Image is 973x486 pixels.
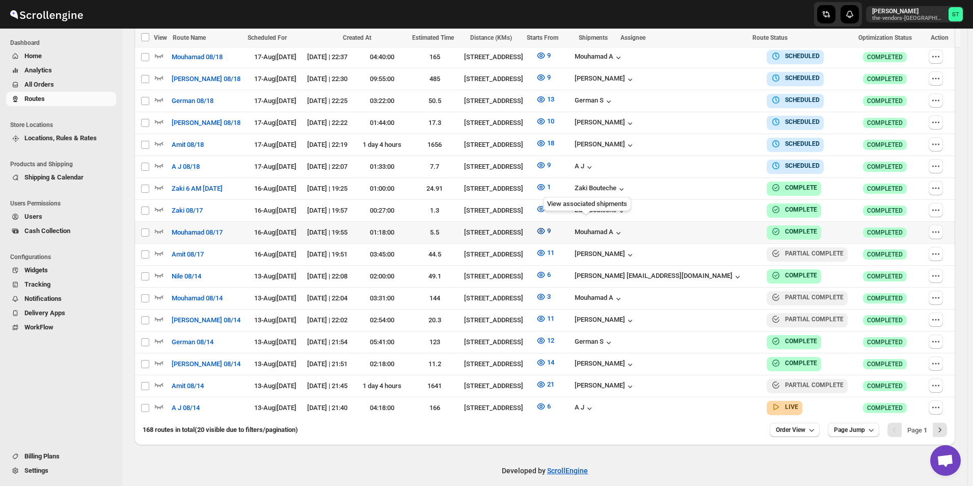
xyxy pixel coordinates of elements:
[307,52,352,62] div: [DATE] | 22:37
[575,184,627,194] button: Zaki Bouteche
[771,336,817,346] button: COMPLETE
[464,337,530,347] div: [STREET_ADDRESS]
[952,11,959,18] text: ST
[771,292,844,302] button: PARTIAL COMPLETE
[776,426,805,434] span: Order View
[359,184,406,194] div: 01:00:00
[359,359,406,369] div: 02:18:00
[866,6,964,22] button: User menu
[547,249,554,257] span: 11
[575,96,614,107] button: German S
[575,118,635,129] div: [PERSON_NAME]
[411,359,458,369] div: 11.2
[166,159,206,175] button: A J 08/18
[924,426,927,434] b: 1
[547,183,551,191] span: 1
[547,402,551,410] span: 6
[254,382,296,390] span: 13-Aug | [DATE]
[771,270,817,280] button: COMPLETE
[867,360,903,368] span: COMPLETED
[771,248,844,259] button: PARTIAL COMPLETE
[172,52,223,62] span: Mouhamad 08/18
[359,249,406,260] div: 03:45:00
[411,337,458,347] div: 123
[530,91,560,108] button: 13
[411,118,458,128] div: 17.3
[867,97,903,105] span: COMPLETED
[166,290,229,306] button: Mouhamad 08/14
[248,34,287,41] span: Scheduled For
[828,423,879,437] button: Page Jump
[771,51,820,61] button: SCHEDULED
[307,184,352,194] div: [DATE] | 19:25
[6,131,116,145] button: Locations, Rules & Rates
[6,464,116,478] button: Settings
[411,315,458,325] div: 20.3
[411,293,458,303] div: 144
[867,163,903,171] span: COMPLETED
[307,140,352,150] div: [DATE] | 22:19
[254,97,296,105] span: 17-Aug | [DATE]
[771,380,844,390] button: PARTIAL COMPLETE
[172,293,223,303] span: Mouhamad 08/14
[411,381,458,391] div: 1641
[24,467,48,474] span: Settings
[530,223,557,239] button: 9
[785,140,820,147] b: SCHEDULED
[173,34,206,41] span: Route Name
[412,34,454,41] span: Estimated Time
[307,381,352,391] div: [DATE] | 21:45
[172,118,240,128] span: [PERSON_NAME] 08/18
[359,271,406,282] div: 02:00:00
[307,337,352,347] div: [DATE] | 21:54
[411,162,458,172] div: 7.7
[834,426,865,434] span: Page Jump
[575,360,635,370] div: [PERSON_NAME]
[785,360,817,367] b: COMPLETE
[6,320,116,335] button: WorkFlow
[575,338,614,348] div: German S
[307,293,352,303] div: [DATE] | 22:04
[307,271,352,282] div: [DATE] | 22:08
[575,250,635,260] div: [PERSON_NAME]
[166,181,229,197] button: Zaki 6 AM [DATE]
[867,294,903,302] span: COMPLETED
[464,227,530,238] div: [STREET_ADDRESS]
[359,337,406,347] div: 05:41:00
[172,337,213,347] span: German 08/14
[254,316,296,324] span: 13-Aug | [DATE]
[575,228,624,238] button: Mouhamad A
[254,228,296,236] span: 16-Aug | [DATE]
[166,334,220,350] button: German 08/14
[172,271,201,282] span: Nile 08/14
[547,161,551,169] span: 9
[530,201,557,217] button: 4
[359,227,406,238] div: 01:18:00
[530,267,557,283] button: 6
[172,315,240,325] span: [PERSON_NAME] 08/14
[411,227,458,238] div: 5.5
[867,185,903,193] span: COMPLETED
[785,403,798,411] b: LIVE
[785,294,844,301] b: PARTIAL COMPLETE
[530,179,557,195] button: 1
[785,206,817,213] b: COMPLETE
[547,227,551,235] span: 9
[464,184,530,194] div: [STREET_ADDRESS]
[411,184,458,194] div: 24.91
[172,381,204,391] span: Amit 08/14
[872,7,944,15] p: [PERSON_NAME]
[547,52,551,59] span: 9
[411,140,458,150] div: 1656
[359,162,406,172] div: 01:33:00
[530,157,557,173] button: 9
[166,378,210,394] button: Amit 08/14
[867,228,903,237] span: COMPLETED
[530,135,560,151] button: 18
[575,272,743,282] div: [PERSON_NAME] [EMAIL_ADDRESS][DOMAIN_NAME]
[254,119,296,126] span: 17-Aug | [DATE]
[24,452,60,460] span: Billing Plans
[785,381,844,389] b: PARTIAL COMPLETE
